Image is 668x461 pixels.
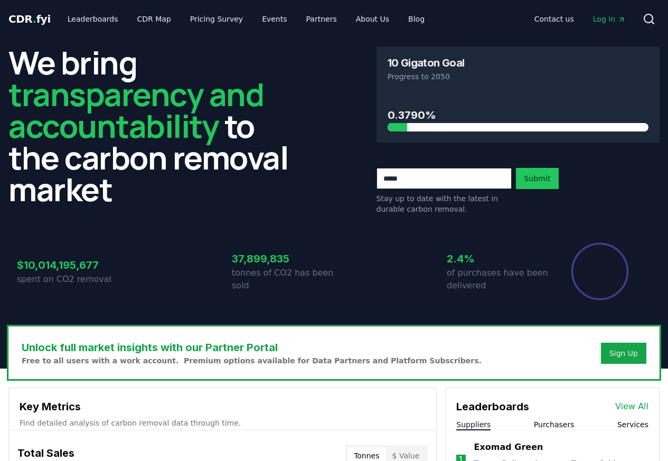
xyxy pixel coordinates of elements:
[17,257,119,273] h3: $10,014,195,677
[516,168,559,189] button: Submit
[22,340,482,355] h3: Unlock full market insights with our Partner Portal
[474,441,543,454] a: Exomad Green
[8,46,292,205] h2: We bring to the carbon removal market
[8,72,264,147] span: transparency and accountability
[22,355,482,366] p: Free to all users with a work account. Premium options available for Data Partners and Platform S...
[400,10,433,29] a: Blog
[388,71,649,82] p: Progress to 2050
[388,58,465,68] h3: 10 Gigaton Goal
[609,348,638,359] a: Sign Up
[17,273,119,286] p: spent on CO2 removal
[20,399,426,415] h3: Key Metrics
[617,419,648,430] button: Services
[8,12,51,26] a: CDR.fyi
[253,10,295,29] a: Events
[456,419,491,430] button: Suppliers
[59,10,127,29] a: Leaderboards
[232,251,334,267] h3: 37,899,835
[615,400,648,413] a: View All
[526,10,582,29] a: Contact us
[20,418,426,428] p: Find detailed analysis of carbon removal data through time.
[601,343,646,364] button: Sign Up
[298,10,345,29] a: Partners
[585,10,634,29] a: Log in
[129,10,180,29] a: CDR Map
[593,14,626,24] span: Log in
[447,251,549,267] h3: 2.4%
[377,193,512,214] p: Stay up to date with the latest in durable carbon removal.
[182,10,251,29] a: Pricing Survey
[570,242,629,301] div: Percentage of sales delivered
[347,10,398,29] a: About Us
[456,399,529,415] h3: Leaderboards
[526,10,634,29] nav: Main
[8,13,51,25] span: CDR fyi
[534,419,575,430] button: Purchasers
[447,267,549,292] p: of purchases have been delivered
[59,10,433,29] nav: Main
[33,13,36,25] span: .
[232,267,334,292] p: tonnes of CO2 has been sold
[388,107,649,123] h3: 0.3790%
